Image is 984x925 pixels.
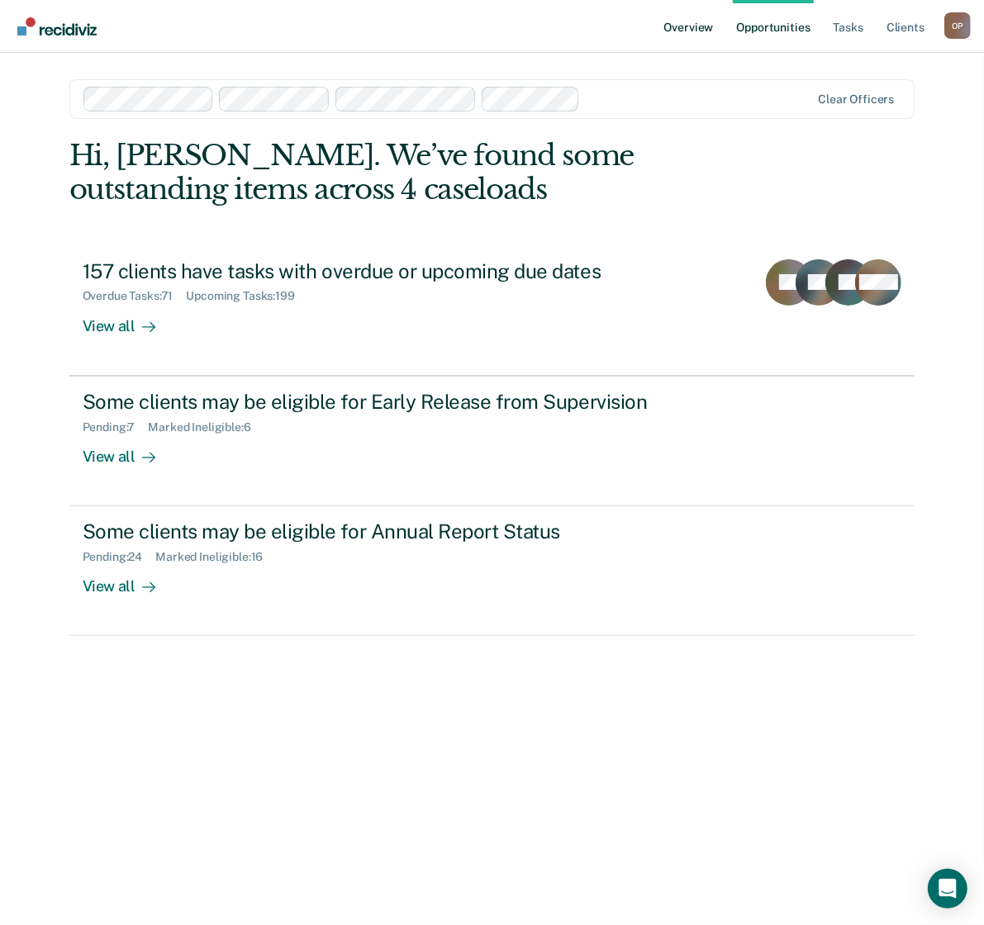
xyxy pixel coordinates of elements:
div: Hi, [PERSON_NAME]. We’ve found some outstanding items across 4 caseloads [69,139,746,206]
div: View all [83,564,175,596]
a: 157 clients have tasks with overdue or upcoming due datesOverdue Tasks:71Upcoming Tasks:199View all [69,246,915,376]
div: Overdue Tasks : 71 [83,289,187,303]
div: Some clients may be eligible for Annual Report Status [83,519,663,543]
div: O P [944,12,971,39]
div: Pending : 24 [83,550,156,564]
div: 157 clients have tasks with overdue or upcoming due dates [83,259,663,283]
img: Recidiviz [17,17,97,36]
div: View all [83,303,175,335]
div: View all [83,434,175,466]
div: Open Intercom Messenger [928,869,967,908]
div: Marked Ineligible : 16 [155,550,276,564]
a: Some clients may be eligible for Annual Report StatusPending:24Marked Ineligible:16View all [69,506,915,636]
div: Marked Ineligible : 6 [148,420,264,434]
button: Profile dropdown button [944,12,971,39]
div: Some clients may be eligible for Early Release from Supervision [83,390,663,414]
a: Some clients may be eligible for Early Release from SupervisionPending:7Marked Ineligible:6View all [69,376,915,506]
div: Pending : 7 [83,420,149,434]
div: Upcoming Tasks : 199 [186,289,308,303]
div: Clear officers [818,92,894,107]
